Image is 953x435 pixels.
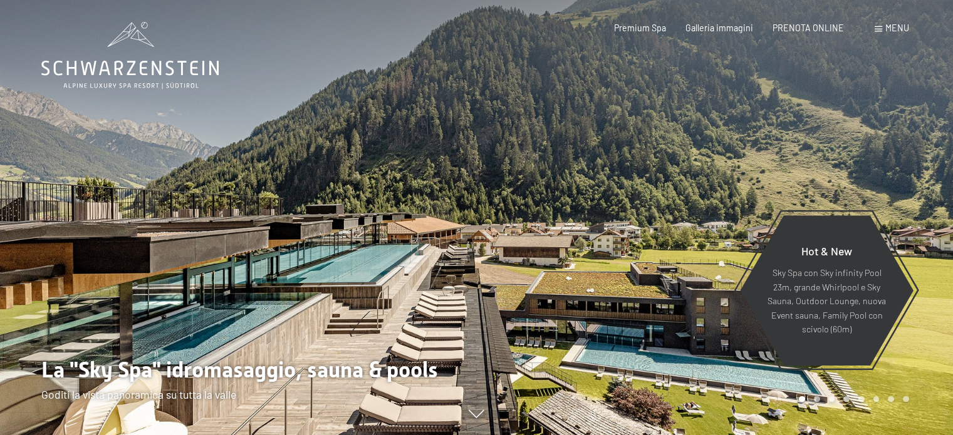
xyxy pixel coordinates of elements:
div: Carousel Page 8 [903,396,909,402]
div: Carousel Page 2 [814,396,820,402]
div: Carousel Page 4 [843,396,850,402]
div: Carousel Pagination [794,396,909,402]
div: Carousel Page 6 [873,396,880,402]
div: Carousel Page 7 [888,396,894,402]
div: Carousel Page 1 (Current Slide) [799,396,805,402]
a: Galleria immagini [685,23,753,33]
div: Carousel Page 3 [829,396,835,402]
a: Premium Spa [614,23,666,33]
p: Sky Spa con Sky infinity Pool 23m, grande Whirlpool e Sky Sauna, Outdoor Lounge, nuova Event saun... [767,266,887,337]
div: Carousel Page 5 [858,396,865,402]
span: Menu [885,23,909,33]
a: Hot & New Sky Spa con Sky infinity Pool 23m, grande Whirlpool e Sky Sauna, Outdoor Lounge, nuova ... [739,215,914,366]
span: Hot & New [801,244,852,258]
a: PRENOTA ONLINE [773,23,844,33]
